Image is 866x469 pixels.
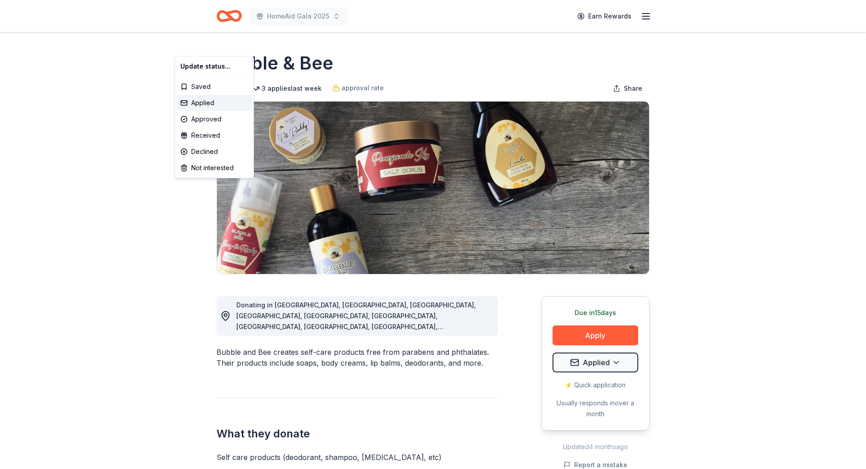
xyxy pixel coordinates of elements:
div: Declined [177,144,252,160]
div: Saved [177,79,252,95]
div: Received [177,127,252,144]
div: Approved [177,111,252,127]
div: Update status... [177,58,252,74]
div: Not interested [177,160,252,176]
div: Applied [177,95,252,111]
span: HomeAid Gala 2025 [267,11,329,22]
